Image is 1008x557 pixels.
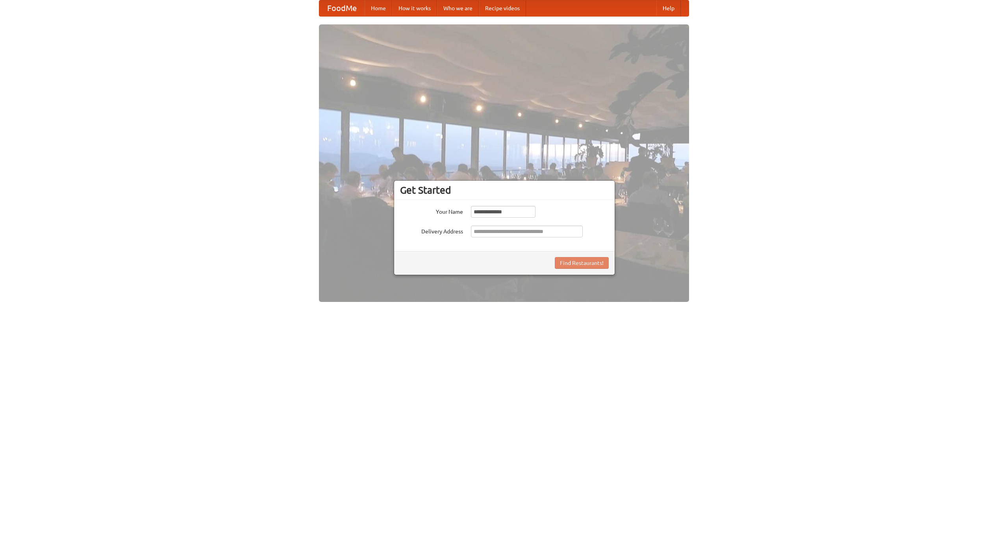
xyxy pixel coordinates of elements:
a: Home [365,0,392,16]
a: FoodMe [319,0,365,16]
label: Delivery Address [400,226,463,235]
label: Your Name [400,206,463,216]
h3: Get Started [400,184,609,196]
a: Who we are [437,0,479,16]
a: Help [656,0,681,16]
a: Recipe videos [479,0,526,16]
button: Find Restaurants! [555,257,609,269]
a: How it works [392,0,437,16]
